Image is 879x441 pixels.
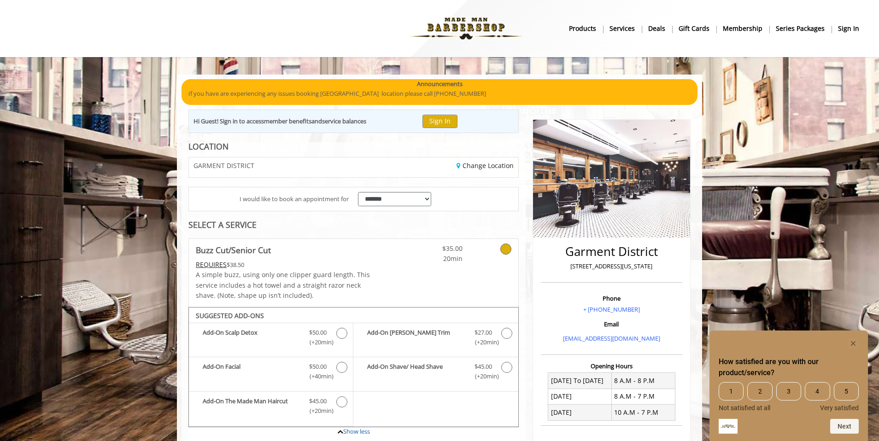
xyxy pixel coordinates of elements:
[196,260,381,270] div: $38.50
[563,334,660,342] a: [EMAIL_ADDRESS][DOMAIN_NAME]
[716,22,769,35] a: MembershipMembership
[609,23,635,34] b: Services
[322,117,366,125] b: service balances
[719,382,859,412] div: How satisfied are you with our product/service? Select an option from 1 to 5, with 1 being Not sa...
[367,328,465,347] b: Add-On [PERSON_NAME] Trim
[408,244,463,254] span: $35.00
[196,244,271,256] b: Buzz Cut/Senior Cut
[834,382,859,400] span: 5
[723,23,762,34] b: Membership
[679,23,709,34] b: gift cards
[457,161,514,170] a: Change Location
[719,356,859,378] h2: How satisfied are you with our product/service? Select an option from 1 to 5, with 1 being Not sa...
[358,362,513,383] label: Add-On Shave/ Head Shave
[543,245,680,258] h2: Garment District
[569,23,596,34] b: products
[309,328,327,337] span: $50.00
[196,270,381,301] p: A simple buzz, using only one clipper guard length. This service includes a hot towel and a strai...
[776,23,825,34] b: Series packages
[367,362,465,381] b: Add-On Shave/ Head Shave
[611,405,675,420] td: 10 A.M - 7 P.M
[548,389,612,404] td: [DATE]
[193,116,366,126] div: Hi Guest! Sign in to access and
[672,22,716,35] a: Gift cardsgift cards
[611,389,675,404] td: 8 A.M - 7 P.M
[475,328,492,337] span: $27.00
[563,22,603,35] a: Productsproducts
[417,79,463,89] b: Announcements
[193,362,348,383] label: Add-On Facial
[305,371,332,381] span: (+40min )
[830,419,859,434] button: Next question
[203,396,300,416] b: Add-On The Made Man Haircut
[583,305,640,313] a: + [PHONE_NUMBER]
[541,363,682,369] h3: Opening Hours
[264,117,311,125] b: member benefits
[548,405,612,420] td: [DATE]
[475,362,492,371] span: $45.00
[469,371,497,381] span: (+20min )
[309,396,327,406] span: $45.00
[543,295,680,302] h3: Phone
[193,328,348,349] label: Add-On Scalp Detox
[403,3,529,54] img: Made Man Barbershop logo
[188,307,519,427] div: Buzz Cut/Senior Cut Add-onS
[603,22,642,35] a: ServicesServices
[422,115,457,128] button: Sign In
[188,141,229,152] b: LOCATION
[805,382,830,400] span: 4
[193,162,254,169] span: GARMENT DISTRICT
[188,220,519,229] div: SELECT A SERVICE
[543,261,680,271] p: [STREET_ADDRESS][US_STATE]
[203,328,300,347] b: Add-On Scalp Detox
[358,328,513,349] label: Add-On Beard Trim
[240,194,349,204] span: I would like to book an appointment for
[776,382,801,400] span: 3
[838,23,859,34] b: sign in
[719,338,859,434] div: How satisfied are you with our product/service? Select an option from 1 to 5, with 1 being Not sa...
[203,362,300,381] b: Add-On Facial
[719,404,770,412] span: Not satisfied at all
[305,337,332,347] span: (+20min )
[769,22,832,35] a: Series packagesSeries packages
[309,362,327,371] span: $50.00
[343,427,370,435] a: Show less
[747,382,772,400] span: 2
[719,382,744,400] span: 1
[305,406,332,416] span: (+20min )
[642,22,672,35] a: DealsDeals
[188,89,691,99] p: If you have are experiencing any issues booking [GEOGRAPHIC_DATA] location please call [PHONE_NUM...
[408,254,463,264] span: 20min
[648,23,665,34] b: Deals
[469,337,497,347] span: (+20min )
[543,321,680,327] h3: Email
[548,373,612,389] td: [DATE] To [DATE]
[820,404,859,412] span: Very satisfied
[848,338,859,349] button: Hide survey
[193,396,348,418] label: Add-On The Made Man Haircut
[196,311,264,320] b: SUGGESTED ADD-ONS
[832,22,866,35] a: sign insign in
[196,260,227,269] span: This service needs some Advance to be paid before we block your appointment
[611,373,675,389] td: 8 A.M - 8 P.M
